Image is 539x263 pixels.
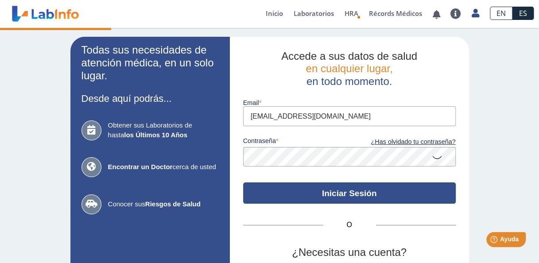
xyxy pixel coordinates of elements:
[306,62,392,74] span: en cualquier lugar,
[108,120,219,140] span: Obtener sus Laboratorios de hasta
[345,9,358,18] span: HRA
[323,220,376,230] span: O
[512,7,534,20] a: ES
[108,162,219,172] span: cerca de usted
[490,7,512,20] a: EN
[243,99,456,106] label: email
[460,228,529,253] iframe: Help widget launcher
[108,163,173,170] b: Encontrar un Doctor
[243,182,456,204] button: Iniciar Sesión
[81,93,219,104] h3: Desde aquí podrás...
[306,75,392,87] span: en todo momento.
[124,131,187,139] b: los Últimos 10 Años
[281,50,417,62] span: Accede a sus datos de salud
[243,246,456,259] h2: ¿Necesitas una cuenta?
[81,44,219,82] h2: Todas sus necesidades de atención médica, en un solo lugar.
[243,137,349,147] label: contraseña
[145,200,201,208] b: Riesgos de Salud
[108,199,219,209] span: Conocer sus
[349,137,456,147] a: ¿Has olvidado tu contraseña?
